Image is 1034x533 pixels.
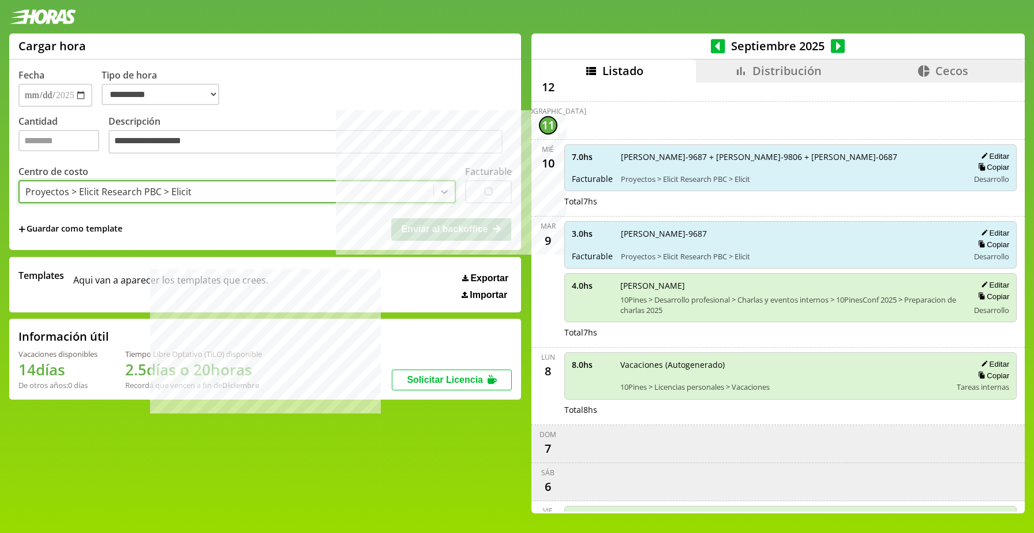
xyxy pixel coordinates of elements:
[18,359,98,380] h1: 14 días
[539,154,557,173] div: 10
[602,63,643,79] span: Listado
[18,115,108,157] label: Cantidad
[108,130,503,154] textarea: Descripción
[572,228,613,239] span: 3.0 hs
[975,162,1009,172] button: Copiar
[125,380,262,390] div: Recordá que vencen a fin de
[977,151,1009,161] button: Editar
[543,506,553,516] div: vie
[18,349,98,359] div: Vacaciones disponibles
[18,69,44,81] label: Fecha
[975,292,1009,301] button: Copiar
[470,273,508,284] span: Exportar
[18,130,99,151] input: Cantidad
[620,359,949,370] span: Vacaciones (Autogenerado)
[977,359,1009,369] button: Editar
[539,439,557,458] div: 7
[572,251,613,262] span: Facturable
[621,174,961,184] span: Proyectos > Elicit Research PBC > Elicit
[541,468,555,478] div: sáb
[531,83,1025,512] div: scrollable content
[125,359,262,380] h1: 2.5 días o 20 horas
[125,349,262,359] div: Tiempo Libre Optativo (TiLO) disponible
[9,9,76,24] img: logotipo
[18,223,122,236] span: +Guardar como template
[974,251,1009,262] span: Desarrollo
[18,269,64,282] span: Templates
[465,165,512,178] label: Facturable
[18,329,109,344] h2: Información útil
[222,380,259,390] b: Diciembre
[572,359,612,370] span: 8.0 hs
[572,173,613,184] span: Facturable
[539,478,557,496] div: 6
[957,382,1009,392] span: Tareas internas
[572,151,613,162] span: 7.0 hs
[975,240,1009,249] button: Copiar
[564,404,1017,415] div: Total 8 hs
[470,290,507,300] span: Importar
[974,174,1009,184] span: Desarrollo
[564,196,1017,207] div: Total 7 hs
[621,151,961,162] span: [PERSON_NAME]-9687 + [PERSON_NAME]-9806 + [PERSON_NAME]-0687
[539,78,557,96] div: 12
[539,116,557,135] div: 11
[572,280,612,291] span: 4.0 hs
[725,38,831,54] span: Septiembre 2025
[621,228,961,239] span: [PERSON_NAME]-9687
[977,228,1009,238] button: Editar
[541,352,555,362] div: lun
[620,382,949,392] span: 10Pines > Licencias personales > Vacaciones
[542,144,554,154] div: mié
[540,430,556,439] div: dom
[935,63,968,79] span: Cecos
[18,165,88,178] label: Centro de costo
[974,305,1009,315] span: Desarrollo
[564,327,1017,338] div: Total 7 hs
[25,185,192,198] div: Proyectos > Elicit Research PBC > Elicit
[975,371,1009,381] button: Copiar
[541,221,556,231] div: mar
[977,280,1009,290] button: Editar
[621,251,961,262] span: Proyectos > Elicit Research PBC > Elicit
[18,223,25,236] span: +
[392,370,512,390] button: Solicitar Licencia
[752,63,822,79] span: Distribución
[102,84,219,105] select: Tipo de hora
[407,375,483,385] span: Solicitar Licencia
[620,295,961,315] span: 10Pines > Desarrollo profesional > Charlas y eventos internos > 10PinesConf 2025 > Preparacion de...
[510,106,586,116] div: [DEMOGRAPHIC_DATA]
[459,273,512,284] button: Exportar
[539,362,557,381] div: 8
[18,38,86,54] h1: Cargar hora
[620,280,961,291] span: [PERSON_NAME]
[102,69,228,107] label: Tipo de hora
[73,269,268,300] span: Aqui van a aparecer los templates que crees.
[108,115,512,157] label: Descripción
[18,380,98,390] div: De otros años: 0 días
[539,231,557,249] div: 9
